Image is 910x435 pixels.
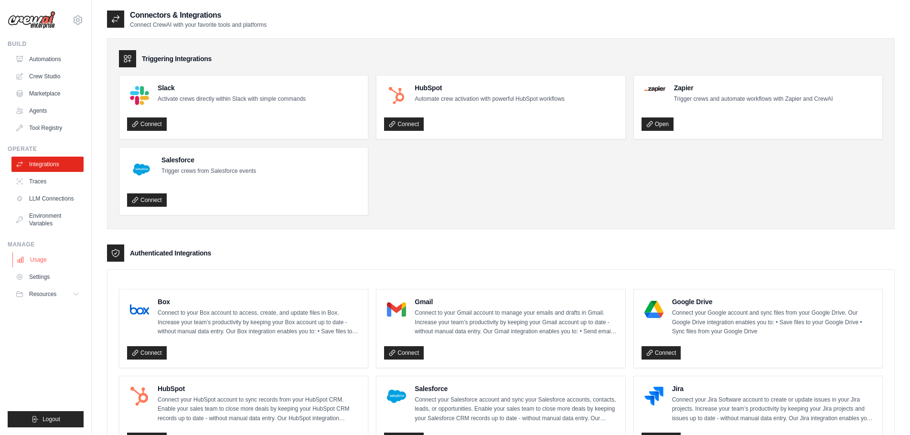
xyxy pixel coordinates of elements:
a: Connect [127,117,167,131]
a: LLM Connections [11,191,84,206]
div: Build [8,40,84,48]
a: Connect [384,346,424,360]
button: Resources [11,286,84,302]
img: HubSpot Logo [130,387,149,406]
a: Traces [11,174,84,189]
a: Connect [127,193,167,207]
p: Connect your Salesforce account and sync your Salesforce accounts, contacts, leads, or opportunit... [415,395,617,424]
p: Connect to your Gmail account to manage your emails and drafts in Gmail. Increase your team’s pro... [415,308,617,337]
h4: Zapier [674,83,833,93]
h3: Authenticated Integrations [130,248,211,258]
p: Connect your Jira Software account to create or update issues in your Jira projects. Increase you... [672,395,875,424]
p: Connect CrewAI with your favorite tools and platforms [130,21,267,29]
img: Salesforce Logo [130,158,153,181]
img: Gmail Logo [387,300,406,319]
a: Environment Variables [11,208,84,231]
a: Usage [12,252,85,267]
h4: HubSpot [415,83,564,93]
h4: Gmail [415,297,617,307]
img: Salesforce Logo [387,387,406,406]
a: Marketplace [11,86,84,101]
h4: HubSpot [158,384,360,393]
p: Connect your Google account and sync files from your Google Drive. Our Google Drive integration e... [672,308,875,337]
h4: Salesforce [161,155,256,165]
button: Logout [8,411,84,427]
a: Connect [642,346,681,360]
div: Manage [8,241,84,248]
img: Slack Logo [130,86,149,105]
a: Connect [127,346,167,360]
h4: Google Drive [672,297,875,307]
img: Box Logo [130,300,149,319]
a: Crew Studio [11,69,84,84]
p: Activate crews directly within Slack with simple commands [158,95,306,104]
h3: Triggering Integrations [142,54,212,64]
p: Automate crew activation with powerful HubSpot workflows [415,95,564,104]
img: Jira Logo [644,387,664,406]
p: Trigger crews from Salesforce events [161,167,256,176]
p: Trigger crews and automate workflows with Zapier and CrewAI [674,95,833,104]
span: Resources [29,290,56,298]
span: Logout [43,415,60,423]
img: HubSpot Logo [387,86,406,105]
a: Automations [11,52,84,67]
img: Google Drive Logo [644,300,664,319]
div: Operate [8,145,84,153]
img: Zapier Logo [644,86,665,92]
p: Connect to your Box account to access, create, and update files in Box. Increase your team’s prod... [158,308,360,337]
a: Settings [11,269,84,285]
h4: Jira [672,384,875,393]
p: Connect your HubSpot account to sync records from your HubSpot CRM. Enable your sales team to clo... [158,395,360,424]
h4: Slack [158,83,306,93]
a: Open [642,117,674,131]
h4: Box [158,297,360,307]
img: Logo [8,11,55,29]
h4: Salesforce [415,384,617,393]
a: Tool Registry [11,120,84,136]
h2: Connectors & Integrations [130,10,267,21]
a: Agents [11,103,84,118]
a: Integrations [11,157,84,172]
a: Connect [384,117,424,131]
